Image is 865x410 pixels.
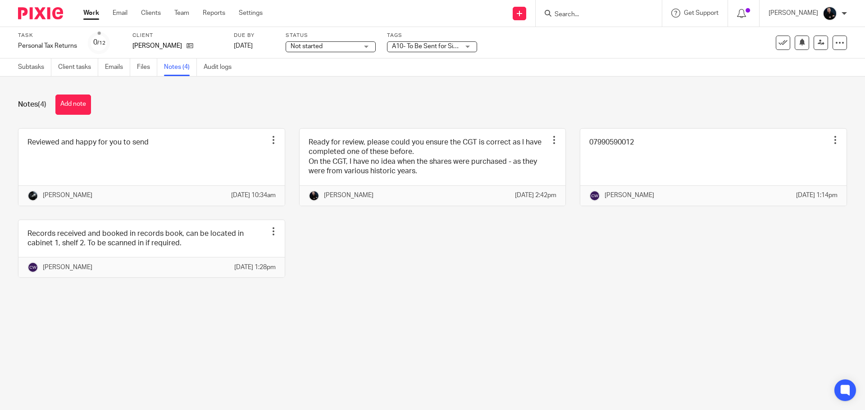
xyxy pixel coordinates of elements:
[589,190,600,201] img: svg%3E
[18,32,77,39] label: Task
[324,191,373,200] p: [PERSON_NAME]
[137,59,157,76] a: Files
[554,11,635,19] input: Search
[234,263,276,272] p: [DATE] 1:28pm
[605,191,654,200] p: [PERSON_NAME]
[141,9,161,18] a: Clients
[58,59,98,76] a: Client tasks
[83,9,99,18] a: Work
[164,59,197,76] a: Notes (4)
[203,9,225,18] a: Reports
[174,9,189,18] a: Team
[387,32,477,39] label: Tags
[18,41,77,50] div: Personal Tax Returns
[18,100,46,109] h1: Notes
[392,43,475,50] span: A10- To Be Sent for Signature
[43,263,92,272] p: [PERSON_NAME]
[132,32,223,39] label: Client
[823,6,837,21] img: Headshots%20accounting4everything_Poppy%20Jakes%20Photography-2203.jpg
[309,190,319,201] img: Headshots%20accounting4everything_Poppy%20Jakes%20Photography-2203.jpg
[27,262,38,273] img: svg%3E
[105,59,130,76] a: Emails
[93,37,105,48] div: 0
[43,191,92,200] p: [PERSON_NAME]
[231,191,276,200] p: [DATE] 10:34am
[796,191,838,200] p: [DATE] 1:14pm
[286,32,376,39] label: Status
[132,41,182,50] p: [PERSON_NAME]
[769,9,818,18] p: [PERSON_NAME]
[18,59,51,76] a: Subtasks
[234,32,274,39] label: Due by
[97,41,105,45] small: /12
[113,9,127,18] a: Email
[55,95,91,115] button: Add note
[291,43,323,50] span: Not started
[27,190,38,201] img: 1000002122.jpg
[234,43,253,49] span: [DATE]
[239,9,263,18] a: Settings
[204,59,238,76] a: Audit logs
[18,7,63,19] img: Pixie
[38,101,46,108] span: (4)
[515,191,556,200] p: [DATE] 2:42pm
[684,10,719,16] span: Get Support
